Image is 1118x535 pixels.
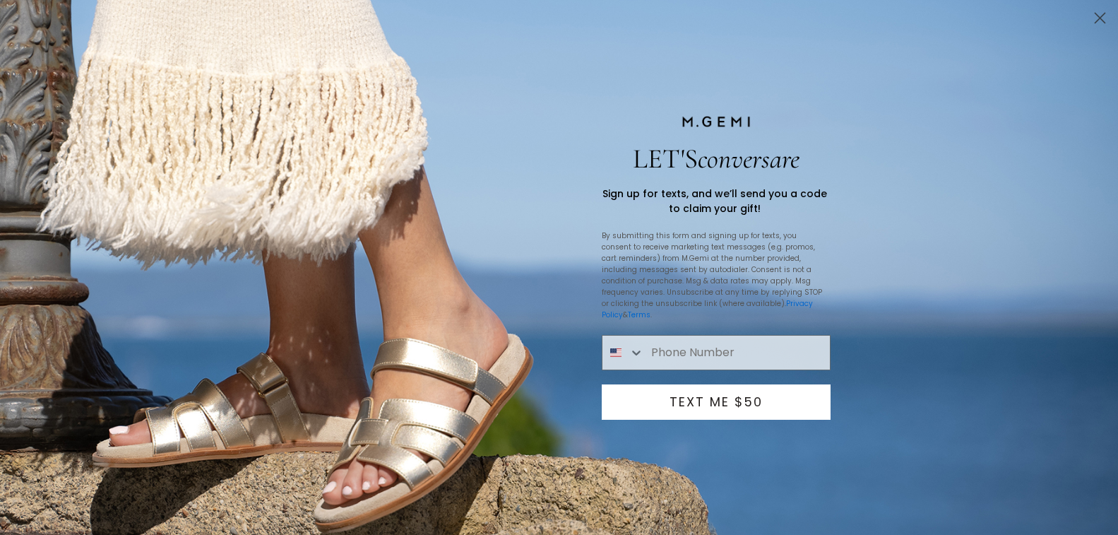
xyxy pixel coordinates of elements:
[602,336,645,370] button: Search Countries
[633,142,799,175] span: LET'S
[602,230,828,321] p: By submitting this form and signing up for texts, you consent to receive marketing text messages ...
[602,384,831,420] button: TEXT ME $50
[644,336,829,370] input: Phone Number
[602,187,827,216] span: Sign up for texts, and we’ll send you a code to claim your gift!
[681,115,751,128] img: M.Gemi
[1088,6,1112,30] button: Close dialog
[610,347,622,358] img: United States
[628,310,650,320] a: Terms
[602,298,813,320] a: Privacy Policy
[698,142,799,175] span: conversare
